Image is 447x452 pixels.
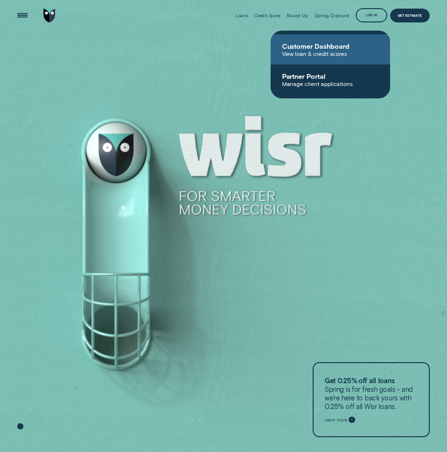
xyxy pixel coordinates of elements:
[254,13,280,18] div: Credit Score
[325,377,418,411] p: Spring is for fresh goals - and we’re here to back yours with 0.25% off all Wisr loans.
[282,80,379,87] span: Manage client applications
[390,9,430,23] a: Get Estimate
[282,50,379,57] span: View loan & credit scores
[282,42,379,50] span: Customer Dashboard
[315,13,349,18] div: Spring Discount
[282,72,379,80] span: Partner Portal
[235,13,248,18] div: Loans
[287,13,308,18] div: Round Up
[15,9,30,23] button: Open Menu
[325,377,394,385] strong: Get 0.25% off all loans
[313,362,430,437] a: Get 0.25% off all loansSpring is for fresh goals - and we’re here to back yours with 0.25% off al...
[44,9,55,23] img: Wisr
[356,8,387,22] button: Log in
[325,417,347,422] span: Learn more
[271,65,390,95] a: Partner PortalManage client applications
[271,34,390,65] a: Customer DashboardView loan & credit scores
